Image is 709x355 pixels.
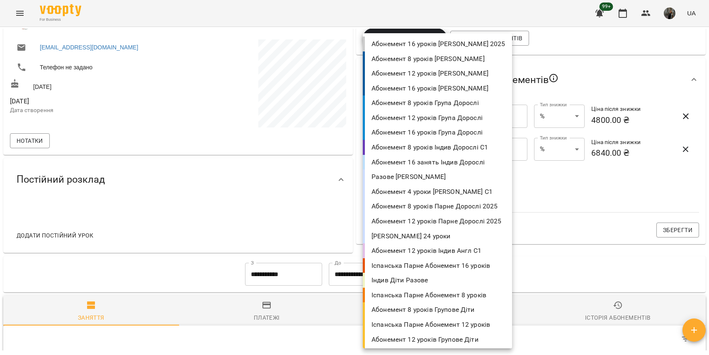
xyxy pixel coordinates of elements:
[363,81,512,96] li: Абонемент 16 уроків [PERSON_NAME]
[363,317,512,332] li: Іспанська Парне Абонемент 12 уроків
[363,66,512,81] li: Абонемент 12 уроків [PERSON_NAME]
[363,184,512,199] li: Абонемент 4 уроки [PERSON_NAME] С1
[363,243,512,258] li: Абонемент 12 уроків Індив Англ С1
[363,169,512,184] li: Разове [PERSON_NAME]
[363,229,512,244] li: [PERSON_NAME] 24 уроки
[363,125,512,140] li: Абонемент 16 уроків Група Дорослі
[363,155,512,170] li: Абонемент 16 занять Індив Дорослі
[363,51,512,66] li: Абонемент 8 уроків [PERSON_NAME]
[363,110,512,125] li: Абонемент 12 уроків Група Дорослі
[363,95,512,110] li: Абонемент 8 уроків Група Дорослі
[363,302,512,317] li: Абонемент 8 уроків Групове Діти
[363,273,512,288] li: Індив Діти Разове
[363,37,512,51] li: Абонемент 16 уроків [PERSON_NAME] 2025
[363,288,512,303] li: Іспанська Парне Абонемент 8 уроків
[363,199,512,214] li: Абонемент 8 уроків Парне Дорослі 2025
[363,258,512,273] li: Іспанська Парне Абонемент 16 уроків
[363,214,512,229] li: Абонемент 12 уроків Парне Дорослі 2025
[363,332,512,347] li: Абонемент 12 уроків Групове Діти
[363,140,512,155] li: Абонемент 8 уроків Індив Дорослі С1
